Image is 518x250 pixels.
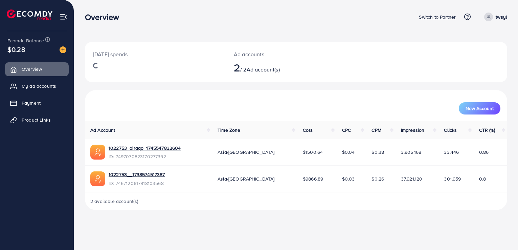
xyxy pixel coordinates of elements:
[496,13,507,21] p: twsyl
[5,113,69,127] a: Product Links
[401,175,423,182] span: 37,921,120
[371,175,384,182] span: $0.26
[218,149,275,155] span: Asia/[GEOGRAPHIC_DATA]
[459,102,500,114] button: New Account
[22,100,41,106] span: Payment
[218,175,275,182] span: Asia/[GEOGRAPHIC_DATA]
[109,171,165,178] a: 1022753__1738574517387
[7,37,44,44] span: Ecomdy Balance
[60,13,67,21] img: menu
[234,60,240,75] span: 2
[90,171,105,186] img: ic-ads-acc.e4c84228.svg
[7,9,52,20] img: logo
[22,117,51,123] span: Product Links
[218,127,240,133] span: Time Zone
[90,198,139,205] span: 2 available account(s)
[371,127,381,133] span: CPM
[481,13,507,21] a: twsyl
[466,106,494,111] span: New Account
[401,127,425,133] span: Impression
[479,175,486,182] span: 0.8
[5,96,69,110] a: Payment
[342,149,355,155] span: $0.04
[342,127,351,133] span: CPC
[5,62,69,76] a: Overview
[60,46,66,53] img: image
[109,180,165,187] span: ID: 7467120617918103568
[109,153,181,160] span: ID: 7497070823170277392
[401,149,421,155] span: 3,905,168
[234,61,323,74] h2: / 2
[303,149,323,155] span: $1500.64
[444,127,457,133] span: Clicks
[444,175,461,182] span: 301,959
[303,127,313,133] span: Cost
[444,149,459,155] span: 33,446
[7,44,25,54] span: $0.28
[247,66,280,73] span: Ad account(s)
[22,66,42,72] span: Overview
[371,149,384,155] span: $0.38
[419,13,456,21] p: Switch to Partner
[109,145,181,151] a: 1022753_oiraqo_1745547832604
[85,12,125,22] h3: Overview
[93,50,218,58] p: [DATE] spends
[90,127,115,133] span: Ad Account
[342,175,355,182] span: $0.03
[234,50,323,58] p: Ad accounts
[479,149,489,155] span: 0.86
[479,127,495,133] span: CTR (%)
[22,83,56,89] span: My ad accounts
[5,79,69,93] a: My ad accounts
[90,145,105,160] img: ic-ads-acc.e4c84228.svg
[303,175,323,182] span: $9866.89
